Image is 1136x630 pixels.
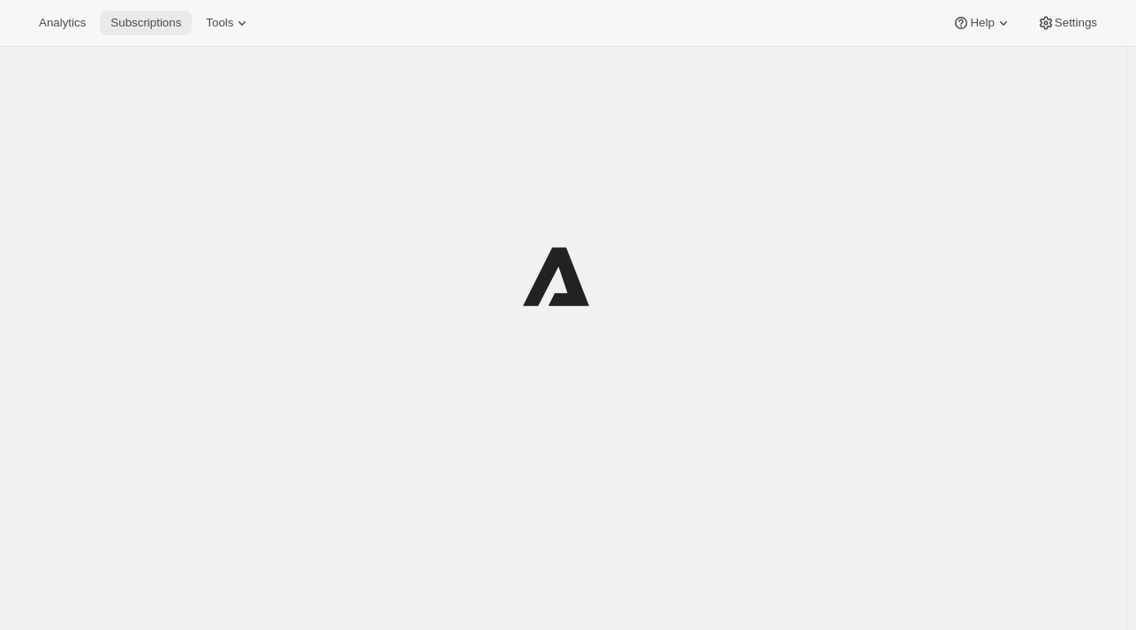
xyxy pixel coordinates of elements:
[206,16,233,30] span: Tools
[28,11,96,35] button: Analytics
[39,16,86,30] span: Analytics
[942,11,1022,35] button: Help
[1055,16,1097,30] span: Settings
[110,16,181,30] span: Subscriptions
[100,11,192,35] button: Subscriptions
[195,11,261,35] button: Tools
[1026,11,1108,35] button: Settings
[970,16,994,30] span: Help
